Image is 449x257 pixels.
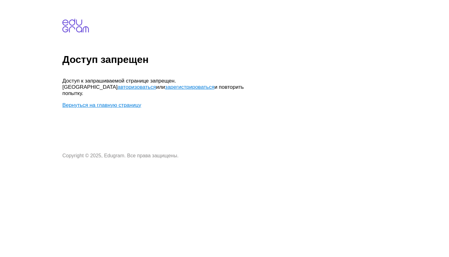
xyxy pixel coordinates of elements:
[62,153,249,159] p: Copyright © 2025, Edugram. Все права защищены.
[62,78,249,97] p: Доступ к запрашиваемой странице запрещен. [GEOGRAPHIC_DATA] или и повторить попытку.
[165,84,214,90] a: зарегистрироваться
[62,54,447,65] h1: Доступ запрещен
[62,19,89,32] img: edugram.com
[62,102,141,108] a: Вернуться на главную страницу
[118,84,156,90] a: авторизоваться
